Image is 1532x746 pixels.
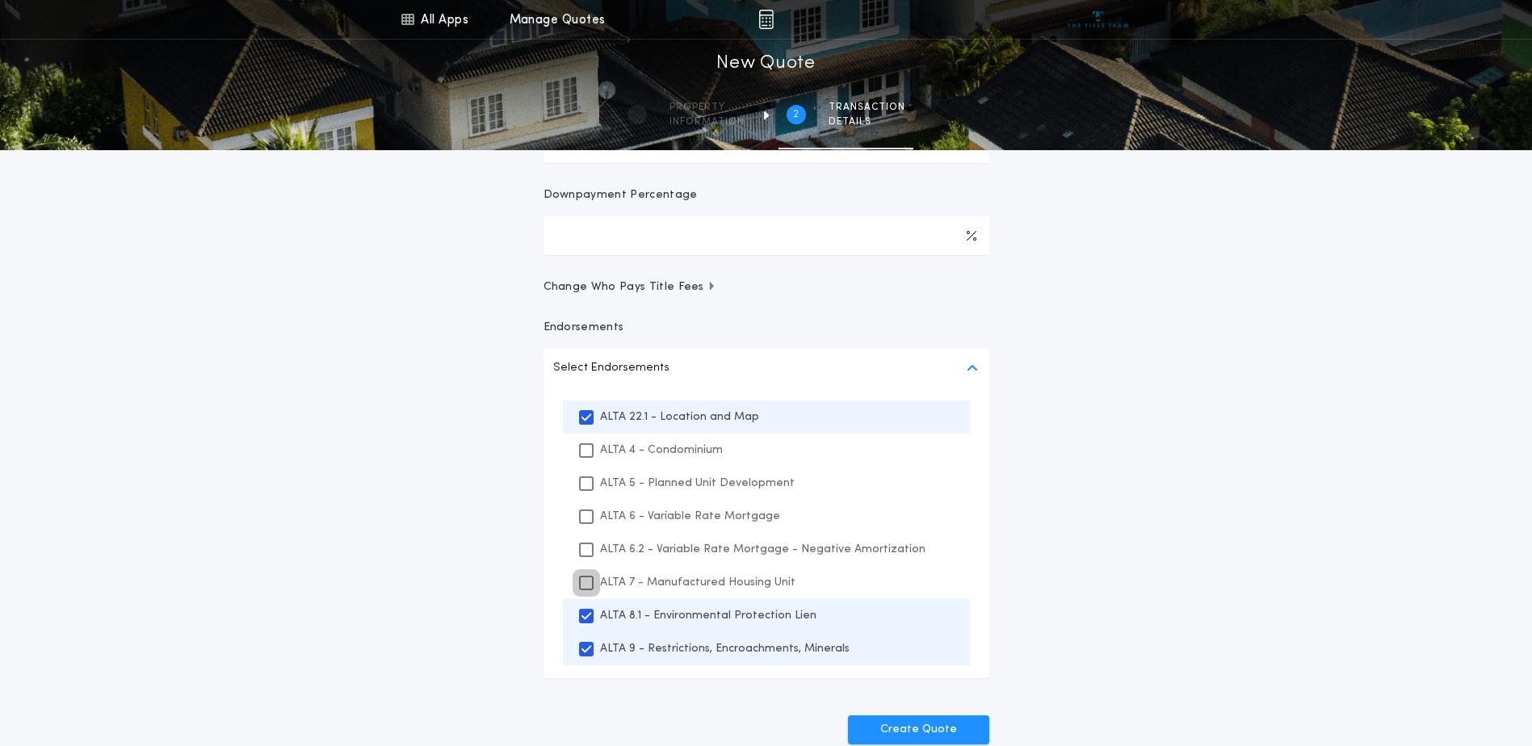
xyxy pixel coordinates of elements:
p: Endorsements [544,320,989,336]
p: Downpayment Percentage [544,187,698,203]
p: ALTA 4 - Condominium [600,442,723,459]
span: Change Who Pays Title Fees [544,279,717,295]
h2: 2 [793,108,799,121]
p: ALTA 9 - Restrictions, Encroachments, Minerals [600,640,850,657]
span: information [669,115,745,128]
p: ALTA 22.1 - Location and Map [600,409,759,425]
h1: New Quote [716,51,815,77]
p: ALTA 6 - Variable Rate Mortgage [600,508,780,525]
button: Change Who Pays Title Fees [544,279,989,295]
ul: Select Endorsements [544,388,989,678]
p: ALTA 5 - Planned Unit Development [600,475,795,492]
button: Select Endorsements [544,349,989,388]
p: Select Endorsements [553,358,669,378]
p: ALTA 6.2 - Variable Rate Mortgage - Negative Amortization [600,541,925,558]
p: ALTA 7 - Manufactured Housing Unit [600,574,795,591]
input: Downpayment Percentage [544,216,989,255]
span: Transaction [829,101,905,114]
span: details [829,115,905,128]
img: img [758,10,774,29]
span: Property [669,101,745,114]
button: Create Quote [848,715,989,744]
img: vs-icon [1068,11,1128,27]
p: ALTA 8.1 - Environmental Protection Lien [600,607,816,624]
